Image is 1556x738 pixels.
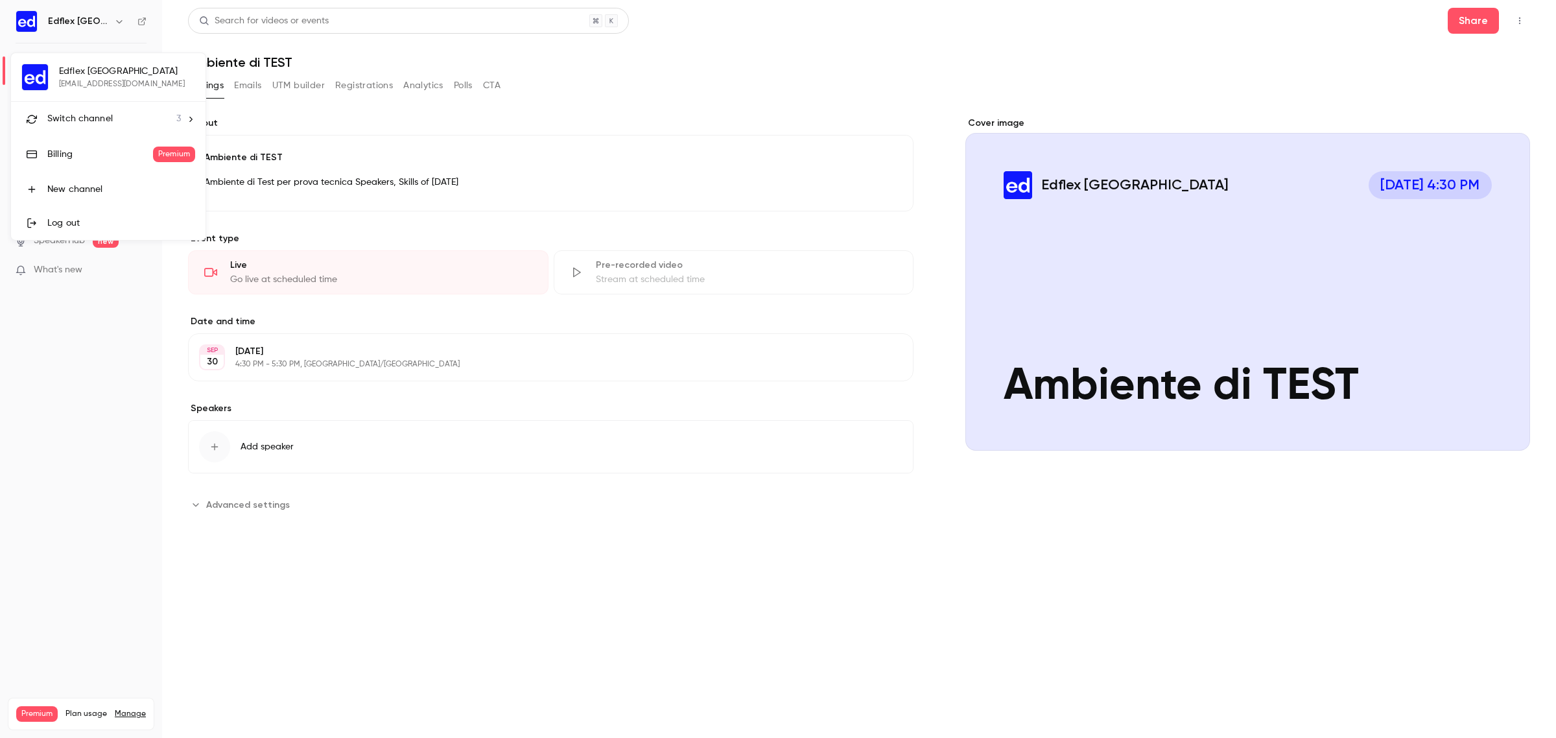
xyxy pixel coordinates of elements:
span: Premium [153,147,195,162]
div: New channel [47,183,195,196]
span: 3 [176,112,181,126]
div: Log out [47,217,195,230]
div: Billing [47,148,153,161]
span: Switch channel [47,112,113,126]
